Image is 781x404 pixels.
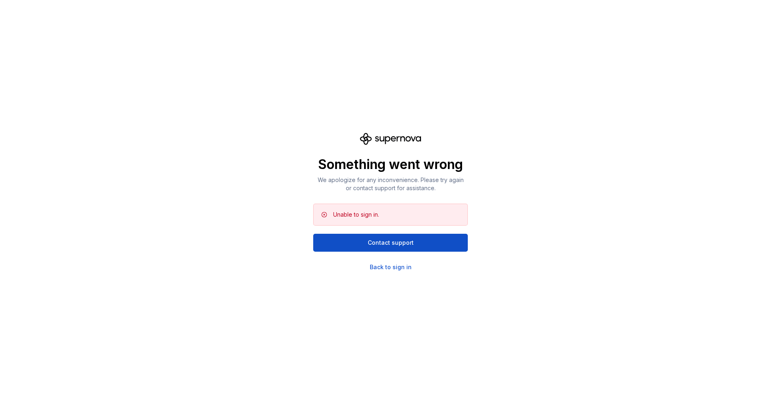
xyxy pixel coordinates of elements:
p: Something went wrong [313,156,468,173]
div: Unable to sign in. [333,211,379,219]
span: Contact support [368,239,414,247]
button: Contact support [313,234,468,252]
a: Back to sign in [370,263,412,271]
p: We apologize for any inconvenience. Please try again or contact support for assistance. [313,176,468,192]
